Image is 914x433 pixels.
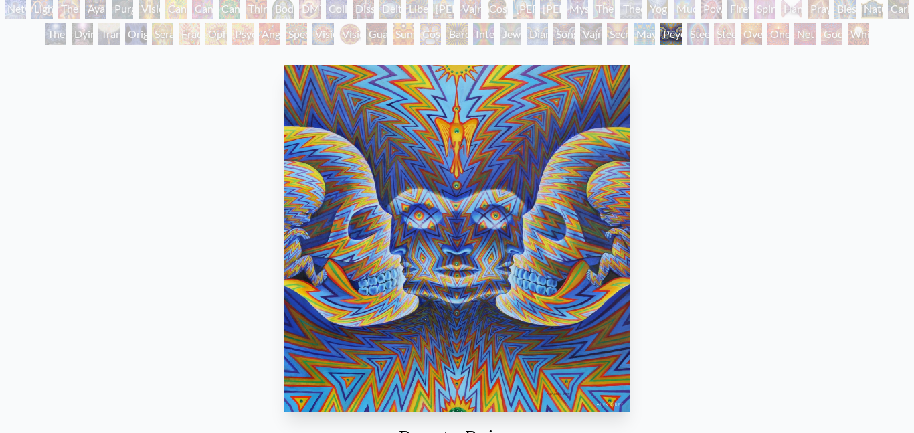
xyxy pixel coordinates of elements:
div: Godself [821,23,842,45]
div: Transfiguration [98,23,120,45]
div: Net of Being [794,23,816,45]
img: Peyote-Being-2005-Alex-Grey-watermarked.jpg [284,65,630,412]
div: Vajra Being [580,23,602,45]
div: Mayan Being [634,23,655,45]
div: Ophanic Eyelash [205,23,227,45]
div: Sunyata [393,23,414,45]
div: Spectral Lotus [286,23,307,45]
div: The Soul Finds It's Way [45,23,66,45]
div: Oversoul [741,23,762,45]
div: Dying [72,23,93,45]
div: Vision Crystal [312,23,334,45]
div: Psychomicrograph of a Fractal Paisley Cherub Feather Tip [232,23,254,45]
div: Fractal Eyes [179,23,200,45]
div: Cosmic Elf [420,23,441,45]
div: Interbeing [473,23,494,45]
div: Jewel Being [500,23,521,45]
div: Bardo Being [446,23,468,45]
div: Secret Writing Being [607,23,628,45]
div: White Light [848,23,869,45]
div: Original Face [125,23,147,45]
div: One [767,23,789,45]
div: Angel Skin [259,23,280,45]
div: Peyote Being [660,23,682,45]
div: Guardian of Infinite Vision [366,23,387,45]
div: Seraphic Transport Docking on the Third Eye [152,23,173,45]
div: Steeplehead 2 [714,23,735,45]
div: Steeplehead 1 [687,23,709,45]
div: Vision [PERSON_NAME] [339,23,361,45]
div: Diamond Being [527,23,548,45]
div: Song of Vajra Being [553,23,575,45]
